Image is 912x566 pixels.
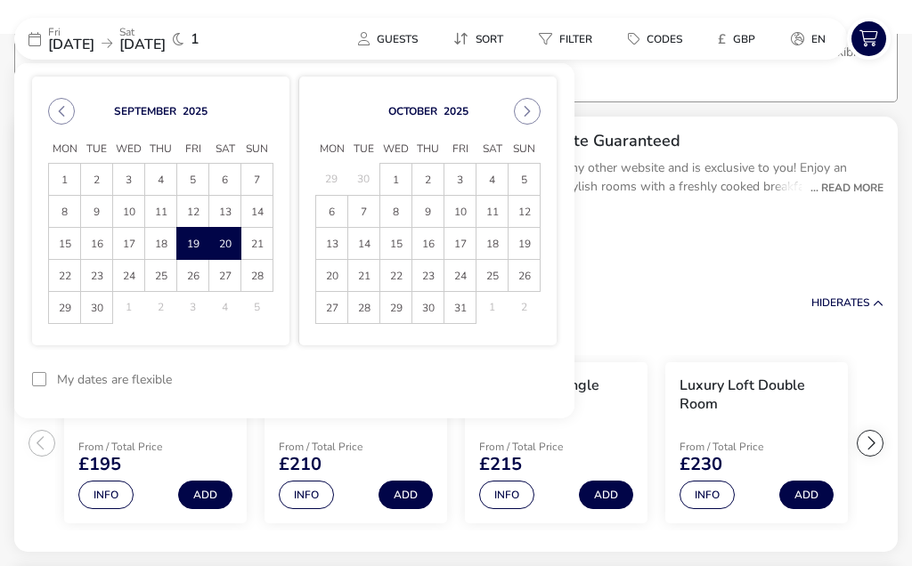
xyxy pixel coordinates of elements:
span: 1 [191,32,199,46]
span: 24 [445,261,475,292]
button: Add [178,481,232,509]
span: 15 [381,229,411,260]
button: Sort [439,26,517,52]
td: 8 [380,196,412,228]
td: 3 [177,292,209,324]
td: 1 [49,164,81,196]
button: Add [379,481,433,509]
p: From / Total Price [479,441,606,452]
span: 14 [349,229,379,260]
p: This offer is not available on any other website and is exclusive to you! Enjoy an overnight stay... [403,158,883,196]
span: 6 [317,197,346,228]
span: 8 [381,197,411,228]
span: 4 [146,165,175,196]
td: 17 [444,228,476,260]
span: 18 [477,229,507,260]
span: 2 [413,165,443,196]
span: Tue [81,136,113,163]
td: 30 [412,292,444,324]
span: £215 [479,456,522,473]
span: 23 [82,261,111,292]
td: 3 [444,164,476,196]
span: 5 [178,165,208,196]
td: 5 [241,292,273,324]
span: Wed [380,136,412,163]
p: Fri [48,27,94,37]
button: Info [479,481,534,509]
button: £GBP [704,26,769,52]
span: Sun [509,136,541,163]
span: Thu [412,136,444,163]
span: 6 [210,165,240,196]
span: 19 [178,229,208,260]
span: Sat [209,136,241,163]
td: 7 [348,196,380,228]
td: 28 [348,292,380,324]
span: 3 [445,165,475,196]
h3: Luxury Loft Double Room [680,376,834,414]
span: Fri [444,136,476,163]
label: My dates are flexible [57,374,172,386]
td: 20 [209,228,241,260]
td: 14 [241,196,273,228]
span: Codes [647,32,682,46]
td: 27 [209,260,241,292]
td: 15 [380,228,412,260]
td: 29 [316,164,348,196]
td: 2 [509,292,541,324]
button: Next Month [514,98,541,125]
span: 7 [349,197,379,228]
naf-pibe-menu-bar-item: Guests [344,26,439,52]
td: 16 [412,228,444,260]
td: 20 [316,260,348,292]
span: 22 [381,261,411,292]
span: 30 [82,293,111,324]
td: 28 [241,260,273,292]
span: Tue [348,136,380,163]
td: 5 [177,164,209,196]
td: 8 [49,196,81,228]
td: 21 [241,228,273,260]
td: 27 [316,292,348,324]
td: 22 [380,260,412,292]
button: Filter [525,26,607,52]
span: 2 [82,165,111,196]
button: Previous Month [48,98,75,125]
td: 26 [509,260,541,292]
td: 3 [113,164,145,196]
td: 13 [316,228,348,260]
span: Guests [377,32,418,46]
td: 30 [348,164,380,196]
td: 22 [49,260,81,292]
button: HideRates [811,297,883,309]
td: 4 [476,164,509,196]
span: 15 [50,229,79,260]
td: 18 [145,228,177,260]
button: Guests [344,26,432,52]
td: 19 [177,228,209,260]
button: Info [279,481,334,509]
span: 28 [349,293,379,324]
span: 26 [178,261,208,292]
td: 4 [209,292,241,324]
naf-pibe-menu-bar-item: £GBP [704,26,777,52]
span: en [811,32,826,46]
button: Choose Month [114,104,176,118]
td: 11 [476,196,509,228]
span: 17 [114,229,143,260]
button: Choose Month [388,104,437,118]
button: en [777,26,840,52]
h2: Best Available B&B Rate Guaranteed [403,131,883,151]
td: 23 [412,260,444,292]
td: 30 [81,292,113,324]
span: 12 [509,197,539,228]
span: 9 [413,197,443,228]
span: 13 [210,197,240,228]
td: 17 [113,228,145,260]
span: 31 [445,293,475,324]
naf-pibe-menu-bar-item: Sort [439,26,525,52]
span: £195 [78,456,121,473]
div: ... Read More [802,180,883,196]
span: £230 [680,456,722,473]
span: 22 [50,261,79,292]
